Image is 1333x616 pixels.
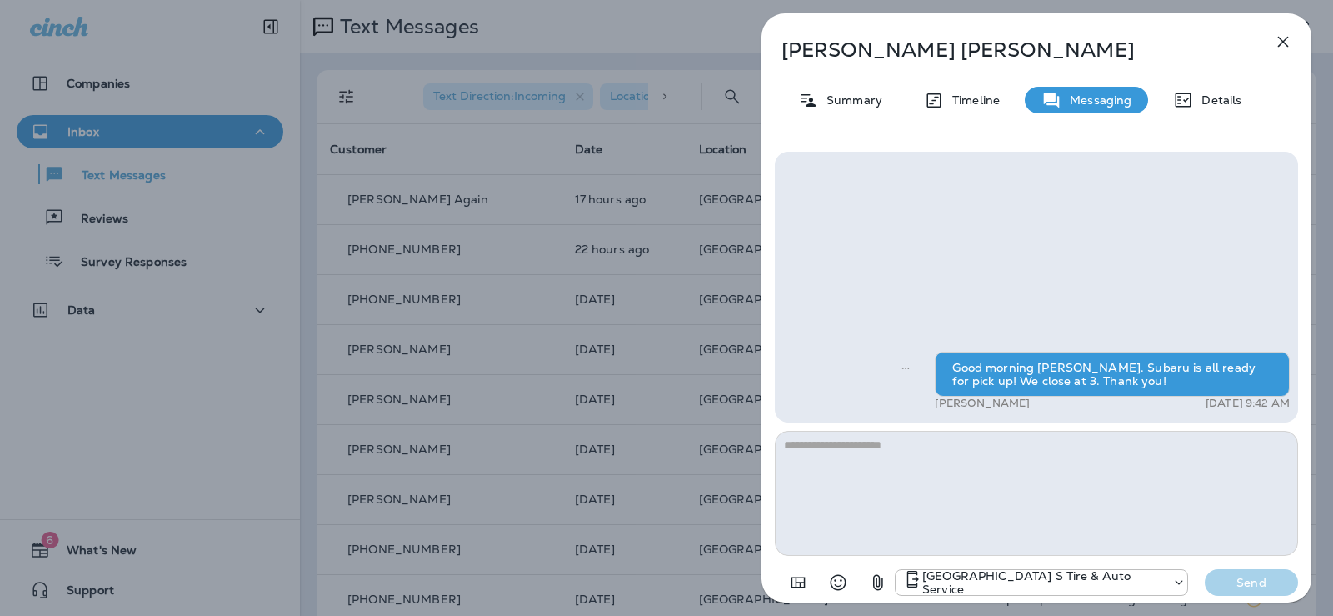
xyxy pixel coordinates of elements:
[896,569,1187,596] div: +1 (301) 975-0024
[781,38,1236,62] p: [PERSON_NAME] [PERSON_NAME]
[944,93,1000,107] p: Timeline
[1193,93,1241,107] p: Details
[901,359,910,374] span: Sent
[818,93,882,107] p: Summary
[935,352,1290,397] div: Good morning [PERSON_NAME]. Subaru is all ready for pick up! We close at 3. Thank you!
[1206,397,1290,410] p: [DATE] 9:42 AM
[1061,93,1131,107] p: Messaging
[922,569,1164,596] p: [GEOGRAPHIC_DATA] S Tire & Auto Service
[821,566,855,599] button: Select an emoji
[935,397,1030,410] p: [PERSON_NAME]
[781,566,815,599] button: Add in a premade template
